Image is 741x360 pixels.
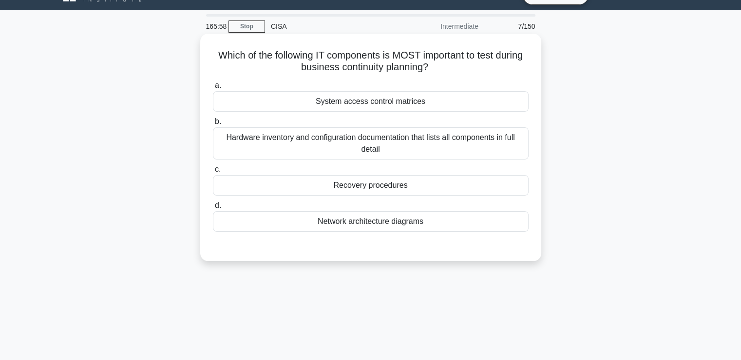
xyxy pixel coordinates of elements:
div: Intermediate [399,17,484,36]
a: Stop [228,20,265,33]
span: c. [215,165,221,173]
span: b. [215,117,221,125]
h5: Which of the following IT components is MOST important to test during business continuity planning? [212,49,530,74]
div: Network architecture diagrams [213,211,529,232]
div: Recovery procedures [213,175,529,196]
span: a. [215,81,221,89]
div: System access control matrices [213,91,529,112]
div: 165:58 [200,17,228,36]
span: d. [215,201,221,209]
div: Hardware inventory and configuration documentation that lists all components in full detail [213,127,529,160]
div: CISA [265,17,399,36]
div: 7/150 [484,17,541,36]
